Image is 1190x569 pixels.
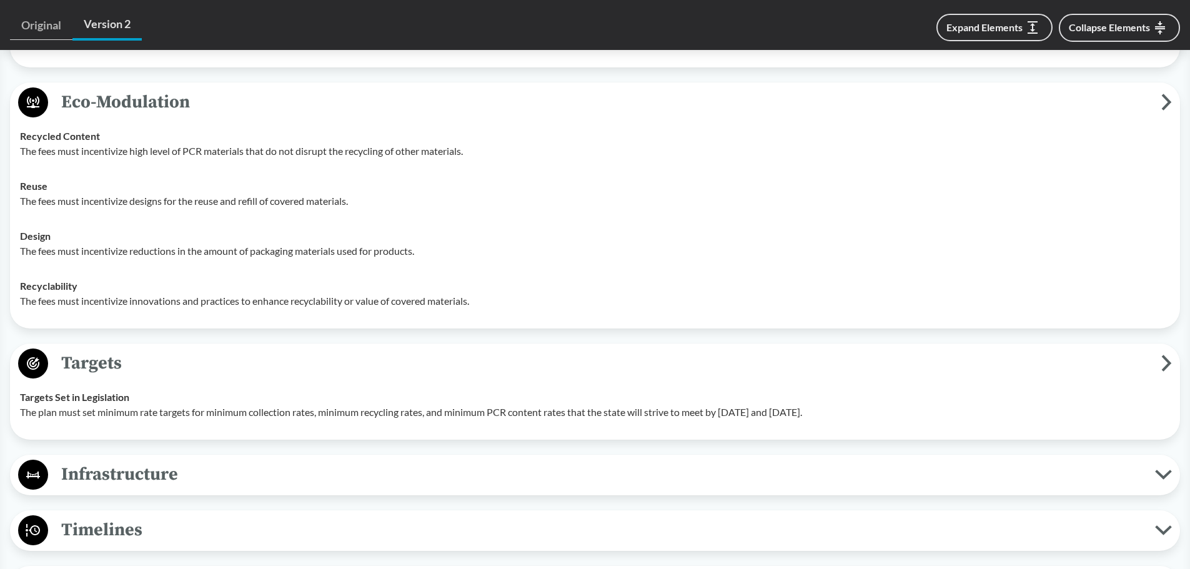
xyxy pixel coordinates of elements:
button: Collapse Elements [1059,14,1180,42]
p: The fees must incentivize high level of PCR materials that do not disrupt the recycling of other ... [20,144,1170,159]
p: The plan must set minimum rate targets for minimum collection rates, minimum recycling rates, and... [20,405,1170,420]
button: Timelines [14,515,1176,547]
strong: Targets Set in Legislation [20,391,129,403]
strong: Recycled Content [20,130,100,142]
p: The fees must incentivize innovations and practices to enhance recyclability or value of covered ... [20,294,1170,309]
a: Original [10,11,72,40]
button: Eco-Modulation [14,87,1176,119]
span: Targets [48,349,1161,377]
p: The fees must incentivize reductions in the amount of packaging materials used for products. [20,244,1170,259]
a: Version 2 [72,10,142,41]
strong: Recyclability [20,280,77,292]
button: Targets [14,348,1176,380]
span: Infrastructure [48,460,1155,488]
button: Expand Elements [936,14,1053,41]
span: Eco-Modulation [48,88,1161,116]
span: Timelines [48,516,1155,544]
strong: Design [20,230,51,242]
p: The fees must incentivize designs for the reuse and refill of covered materials. [20,194,1170,209]
strong: Reuse [20,180,47,192]
button: Infrastructure [14,459,1176,491]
